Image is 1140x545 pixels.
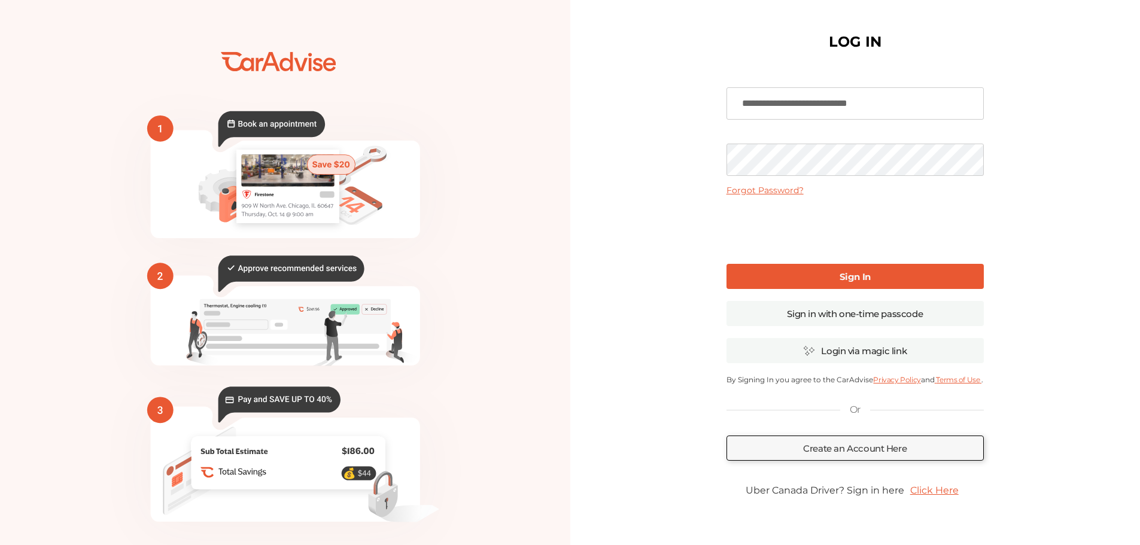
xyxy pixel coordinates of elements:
a: Login via magic link [726,338,984,363]
b: Sign In [840,271,871,282]
span: Uber Canada Driver? Sign in here [746,485,904,496]
a: Create an Account Here [726,436,984,461]
iframe: reCAPTCHA [764,205,946,252]
a: Terms of Use [935,375,981,384]
img: magic_icon.32c66aac.svg [803,345,815,357]
p: By Signing In you agree to the CarAdvise and . [726,375,984,384]
a: Sign In [726,264,984,289]
a: Privacy Policy [873,375,920,384]
p: Or [850,403,861,416]
a: Sign in with one-time passcode [726,301,984,326]
h1: LOG IN [829,36,881,48]
text: 💰 [343,467,356,480]
a: Click Here [904,479,965,502]
a: Forgot Password? [726,185,804,196]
